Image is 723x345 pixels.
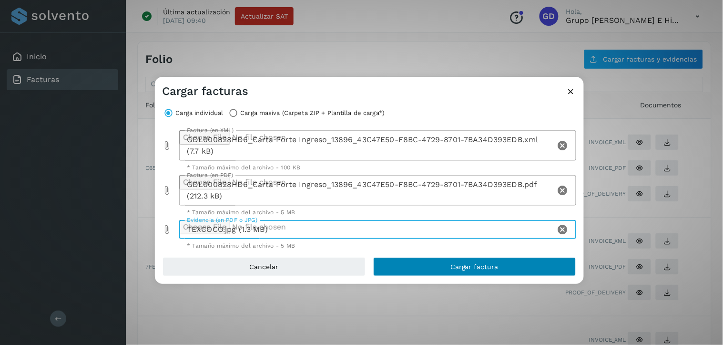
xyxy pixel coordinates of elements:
button: Cargar factura [373,257,576,276]
i: Clear Evidencia (en PDF o JPG) [557,224,569,235]
div: TEXCOCO.jpg (1.3 MB) [179,220,555,239]
div: * Tamaño máximo del archivo - 5 MB [187,243,569,249]
i: Clear Factura (en PDF) [557,185,569,196]
label: Carga masiva (Carpeta ZIP + Plantilla de carga*) [240,106,385,120]
span: Cancelar [249,263,278,270]
i: Factura (en XML) prepended action [163,141,172,150]
span: Cargar factura [450,263,499,270]
i: Evidencia (en PDF o JPG) prepended action [163,225,172,234]
i: Factura (en PDF) prepended action [163,186,172,195]
button: Cancelar [163,257,366,276]
div: * Tamaño máximo del archivo - 5 MB [187,209,569,215]
div: * Tamaño máximo del archivo - 100 KB [187,165,569,170]
h3: Cargar facturas [163,84,249,98]
div: GDL000828HD6_Carta Porte Ingreso_13896_43C47E50-F8BC-4729-8701-7BA34D393EDB.xml (7.7 kB) [179,130,555,161]
div: GDL000828HD6_Carta Porte Ingreso_13896_43C47E50-F8BC-4729-8701-7BA34D393EDB.pdf (212.3 kB) [179,175,555,206]
i: Clear Factura (en XML) [557,140,569,151]
label: Carga individual [176,106,224,120]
